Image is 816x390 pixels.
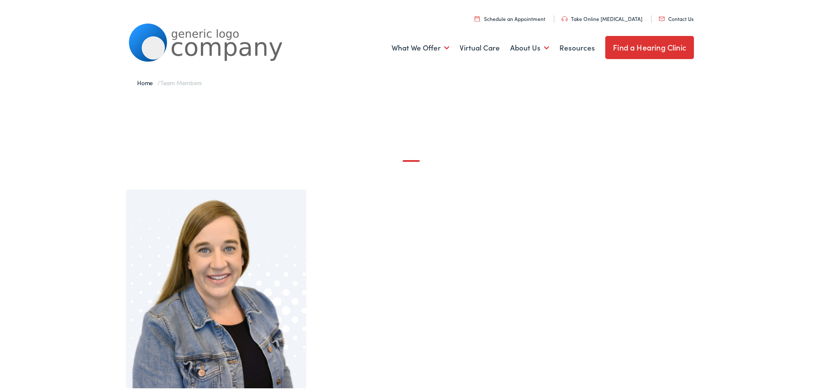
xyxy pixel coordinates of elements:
a: Home [137,77,157,85]
span: Team Members [160,77,202,85]
a: About Us [510,30,549,62]
a: Virtual Care [460,30,500,62]
a: Schedule an Appointment [475,13,545,21]
span: / [137,77,202,85]
a: Find a Hearing Clinic [605,34,694,57]
a: Resources [559,30,595,62]
img: utility icon [475,14,480,20]
a: What We Offer [392,30,449,62]
a: Take Online [MEDICAL_DATA] [562,13,643,21]
a: Contact Us [659,13,693,21]
img: utility icon [659,15,665,19]
img: utility icon [562,15,568,20]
